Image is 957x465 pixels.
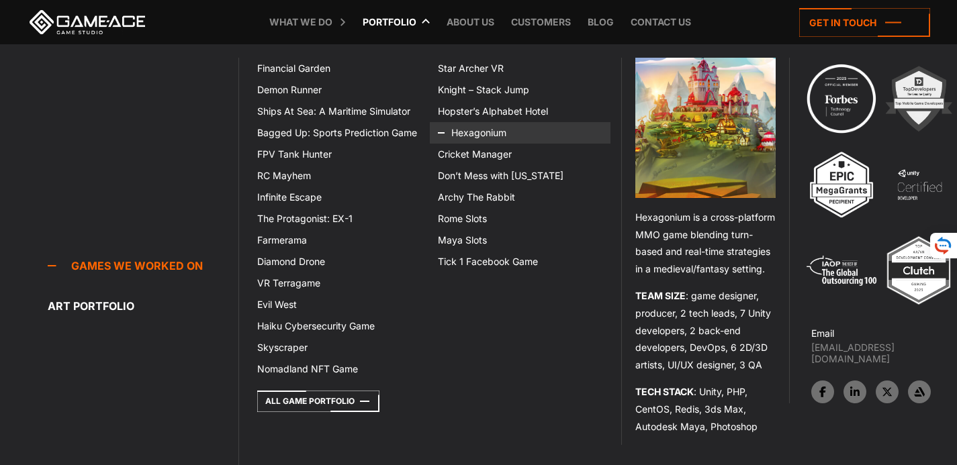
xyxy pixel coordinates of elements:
a: Rome Slots [430,208,610,229]
a: Bagged Up: Sports Prediction Game [249,122,430,144]
a: Games we worked on [48,252,238,279]
a: Tick 1 Facebook Game [430,251,610,272]
a: Infinite Escape [249,187,430,208]
a: Diamond Drone [249,251,430,272]
a: Financial Garden [249,58,430,79]
img: 3 [805,148,878,221]
strong: Email [811,327,834,339]
a: Haiku Cybersecurity Game [249,315,430,337]
a: RC Mayhem [249,165,430,187]
a: Don’t Mess with [US_STATE] [430,165,610,187]
a: Knight – Stack Jump [430,79,610,101]
a: The Protagonist: EX-1 [249,208,430,229]
a: Maya Slots [430,229,610,251]
a: Hopster’s Alphabet Hotel [430,101,610,122]
img: Top ar vr development company gaming 2025 game ace [882,234,956,307]
a: Evil West [249,294,430,315]
img: Technology council badge program ace 2025 game ace [805,62,878,136]
a: Archy The Rabbit [430,187,610,208]
a: Skyscraper [249,337,430,358]
img: 5 [805,234,878,307]
a: Get in touch [799,8,930,37]
p: : Unity, PHP, CentOS, Redis, 3ds Max, Autodesk Maya, Photoshop [635,383,776,435]
a: Cricket Manager [430,144,610,165]
a: Nomadland NFT Game [249,358,430,380]
a: Hexagonium [430,122,610,144]
img: Hexagonium game top menu [635,58,776,198]
img: 2 [882,62,956,136]
strong: TEAM SIZE [635,290,686,301]
strong: TECH STACK [635,386,694,397]
a: [EMAIL_ADDRESS][DOMAIN_NAME] [811,342,957,364]
a: Demon Runner [249,79,430,101]
a: Art portfolio [48,293,238,319]
a: All Game Portfolio [257,391,379,412]
a: VR Terragame [249,272,430,294]
a: Ships At Sea: A Maritime Simulator [249,101,430,122]
p: Hexagonium is a cross-platform MMO game blending turn-based and real-time strategies in a medieva... [635,209,776,277]
a: Farmerama [249,229,430,251]
a: Star Archer VR [430,58,610,79]
img: 4 [882,148,956,221]
p: : game designer, producer, 2 tech leads, 7 Unity developers, 2 back-end developers, DevOps, 6 2D/... [635,287,776,373]
a: FPV Tank Hunter [249,144,430,165]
